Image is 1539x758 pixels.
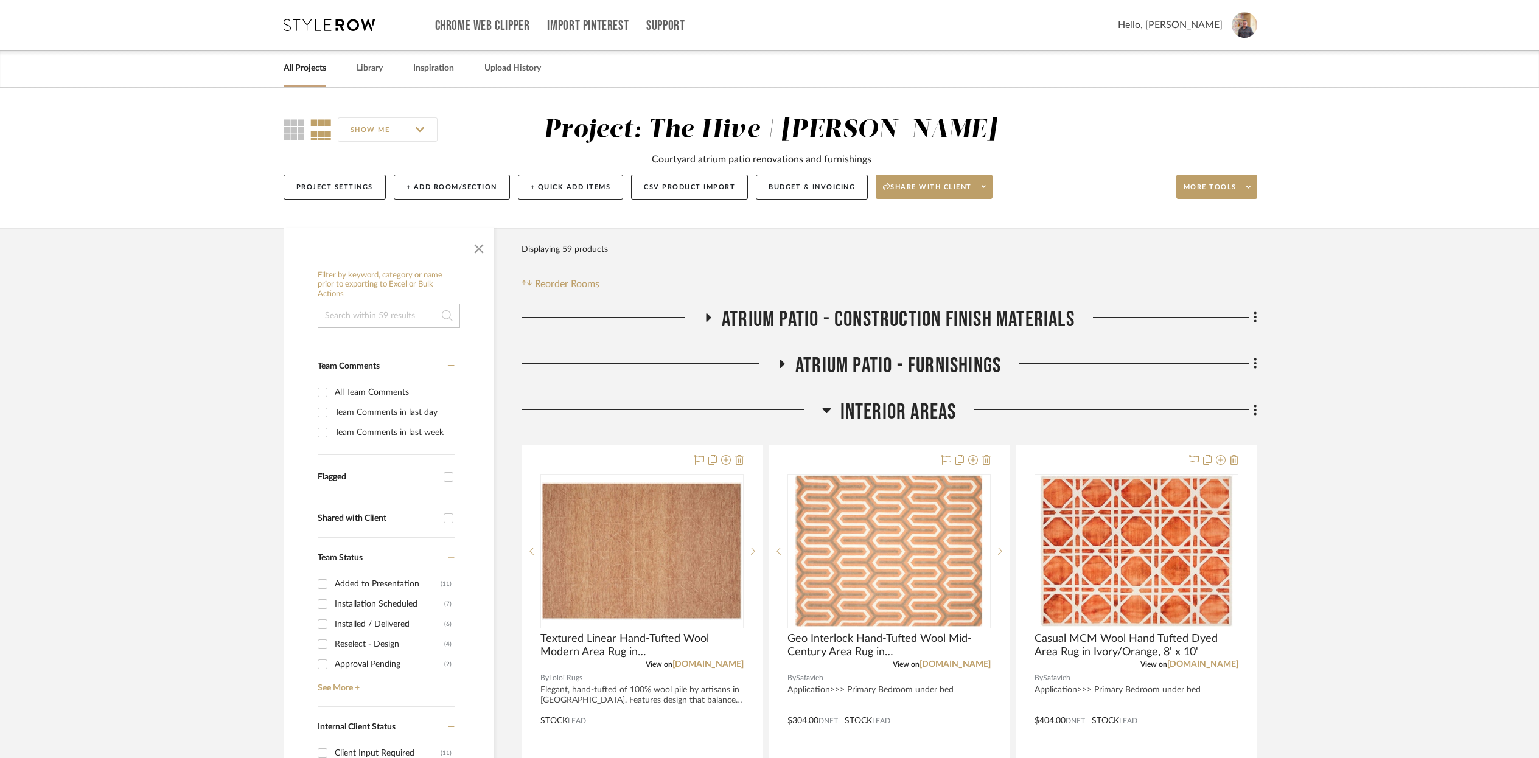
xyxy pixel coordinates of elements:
[540,632,744,659] span: Textured Linear Hand-Tufted Wool Modern Area Rug in [GEOGRAPHIC_DATA], 7'-9" x 9'-9"
[522,277,600,291] button: Reorder Rooms
[672,660,744,669] a: [DOMAIN_NAME]
[540,672,549,684] span: By
[795,353,1001,379] span: Atrium Patio - Furnishings
[335,574,441,594] div: Added to Presentation
[883,183,972,201] span: Share with client
[394,175,510,200] button: + Add Room/Section
[1040,475,1233,627] img: Casual MCM Wool Hand Tufted Dyed Area Rug in Ivory/Orange, 8' x 10'
[335,383,452,402] div: All Team Comments
[284,175,386,200] button: Project Settings
[318,513,438,524] div: Shared with Client
[535,277,599,291] span: Reorder Rooms
[542,482,742,621] img: Textured Linear Hand-Tufted Wool Modern Area Rug in Terracotta, 7'-9" x 9'-9"
[1035,632,1238,659] span: Casual MCM Wool Hand Tufted Dyed Area Rug in Ivory/Orange, 8' x 10'
[876,175,993,199] button: Share with client
[652,152,871,167] div: Courtyard atrium patio renovations and furnishings
[318,723,396,731] span: Internal Client Status
[646,21,685,31] a: Support
[646,661,672,668] span: View on
[722,307,1075,333] span: Atrium Patio - Construction Finish Materials
[549,672,582,684] span: Loloi Rugs
[335,655,444,674] div: Approval Pending
[920,660,991,669] a: [DOMAIN_NAME]
[441,574,452,594] div: (11)
[444,635,452,654] div: (4)
[435,21,530,31] a: Chrome Web Clipper
[787,632,991,659] span: Geo Interlock Hand-Tufted Wool Mid-Century Area Rug in [GEOGRAPHIC_DATA]/Grey, 8 x 10
[335,403,452,422] div: Team Comments in last day
[315,674,455,694] a: See More +
[444,594,452,614] div: (7)
[893,661,920,668] span: View on
[318,554,363,562] span: Team Status
[840,399,957,425] span: Interior Areas
[318,472,438,482] div: Flagged
[522,237,608,262] div: Displaying 59 products
[1140,661,1167,668] span: View on
[547,21,629,31] a: Import Pinterest
[444,614,452,634] div: (6)
[335,635,444,654] div: Reselect - Design
[1176,175,1257,199] button: More tools
[318,271,460,299] h6: Filter by keyword, category or name prior to exporting to Excel or Bulk Actions
[756,175,868,200] button: Budget & Invoicing
[413,60,454,77] a: Inspiration
[318,304,460,328] input: Search within 59 results
[787,672,796,684] span: By
[1184,183,1237,201] span: More tools
[335,423,452,442] div: Team Comments in last week
[518,175,624,200] button: + Quick Add Items
[357,60,383,77] a: Library
[484,60,541,77] a: Upload History
[795,475,983,627] img: Geo Interlock Hand-Tufted Wool Mid-Century Area Rug in Orange/Grey, 8 x 10
[444,655,452,674] div: (2)
[543,117,997,143] div: Project: The Hive | [PERSON_NAME]
[631,175,748,200] button: CSV Product Import
[796,672,823,684] span: Safavieh
[318,362,380,370] span: Team Comments
[335,614,444,634] div: Installed / Delivered
[1167,660,1238,669] a: [DOMAIN_NAME]
[1118,18,1223,32] span: Hello, [PERSON_NAME]
[284,60,326,77] a: All Projects
[335,594,444,614] div: Installation Scheduled
[467,234,491,259] button: Close
[1043,672,1070,684] span: Safavieh
[1035,672,1043,684] span: By
[1232,12,1257,38] img: avatar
